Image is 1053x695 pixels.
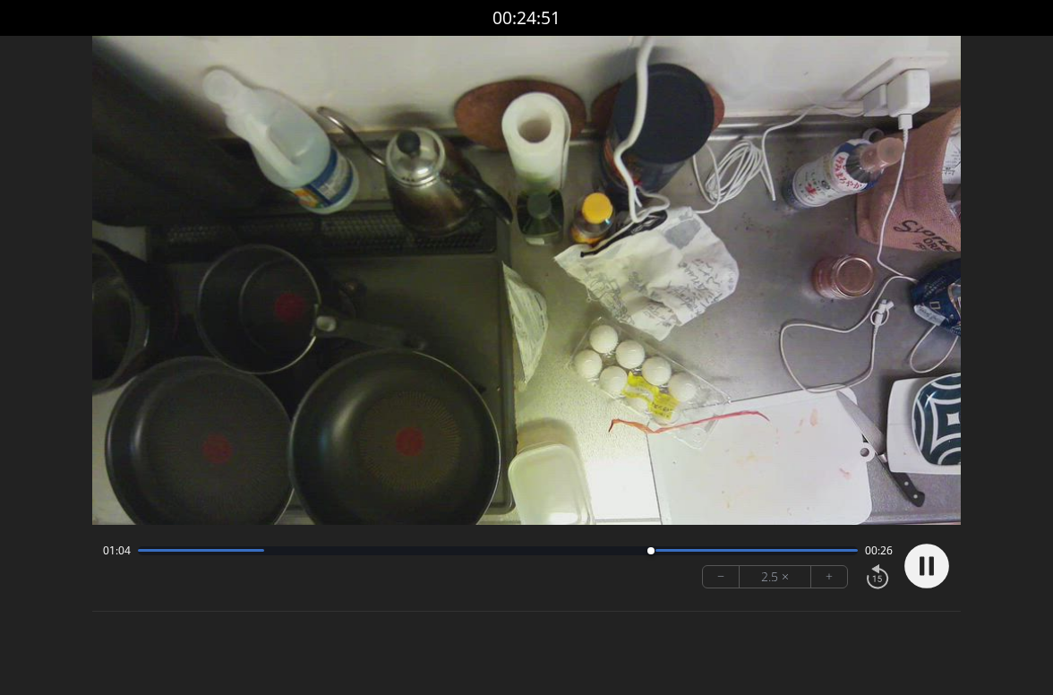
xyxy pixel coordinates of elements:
button: + [811,566,847,588]
button: − [703,566,740,588]
div: 2.5 × [740,566,811,588]
span: 00:26 [865,544,893,558]
a: 00:24:51 [492,5,561,31]
span: 01:04 [103,544,131,558]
